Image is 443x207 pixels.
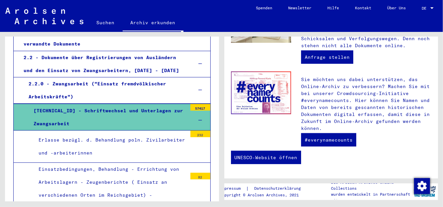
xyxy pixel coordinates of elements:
a: Suchen [89,15,123,31]
div: Erlasse bezügl. d. Behandlung poln. Zivilarbeiter und -arbeiterinnen [34,134,187,159]
div: [TECHNICAL_ID] - Schriftwechsel und Unterlagen zur Zwangsarbeit [29,104,187,130]
div: | [220,185,309,192]
img: enc.jpg [231,71,291,114]
div: 2.2.0 - Zwangsarbeit ("Einsatz fremdvölkischer Arbeitskräfte") [24,77,187,103]
p: Sie möchten uns dabei unterstützen, das Online-Archiv zu verbessern? Machen Sie mit bei unserer C... [301,76,431,132]
div: 57417 [190,104,210,111]
a: #everynamecounts [301,133,356,147]
span: DE [422,6,429,11]
a: UNESCO-Website öffnen [231,151,301,164]
a: Anfrage stellen [301,51,353,64]
div: 82 [190,173,210,179]
img: Arolsen_neg.svg [5,8,83,24]
img: yv_logo.png [412,183,437,200]
a: Impressum [220,185,246,192]
a: Archiv erkunden [123,15,183,32]
p: wurden entwickelt in Partnerschaft mit [331,191,411,203]
a: Datenschutzerklärung [249,185,309,192]
p: Copyright © Arolsen Archives, 2021 [220,192,309,198]
img: Zustimmung ändern [414,178,430,194]
div: 232 [190,131,210,137]
div: 2.2 - Dokumente über Registrierungen von Ausländern und den Einsatz von Zwangsarbeitern, [DATE] -... [19,51,187,77]
p: Die Arolsen Archives Online-Collections [331,179,411,191]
